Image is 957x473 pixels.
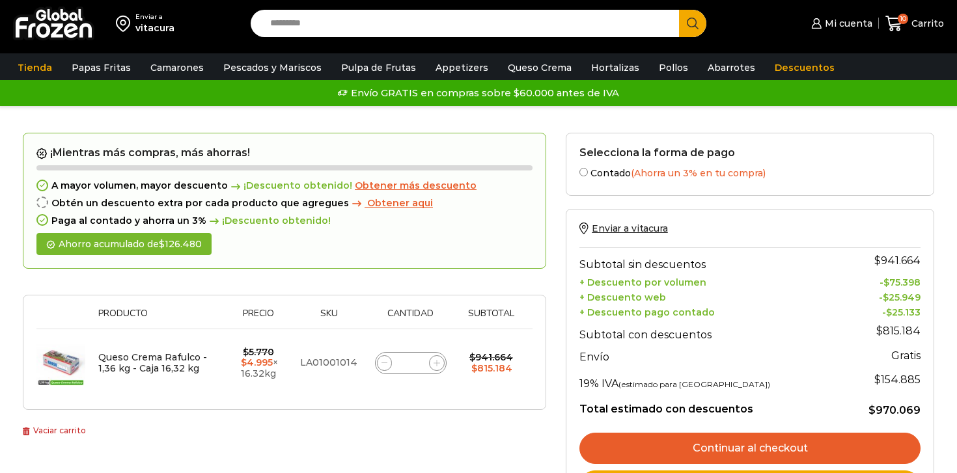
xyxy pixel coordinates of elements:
div: Ahorro acumulado de [36,233,212,256]
label: Contado [579,165,921,179]
div: vitacura [135,21,174,34]
span: $ [243,346,249,358]
a: Queso Crema [501,55,578,80]
a: Camarones [144,55,210,80]
a: Abarrotes [701,55,762,80]
span: Enviar a vitacura [592,223,668,234]
th: + Descuento por volumen [579,274,840,289]
a: Hortalizas [585,55,646,80]
td: - [840,303,921,318]
a: Obtener aqui [349,198,433,209]
bdi: 815.184 [471,362,512,374]
td: - [840,274,921,289]
a: Continuar al checkout [579,433,921,464]
div: Paga al contado y ahorra un 3% [36,215,533,226]
a: Pulpa de Frutas [335,55,423,80]
th: Sku [292,308,366,329]
span: $ [874,373,881,386]
input: Contado(Ahorra un 3% en tu compra) [579,168,588,176]
th: Producto [92,308,225,329]
input: Product quantity [402,354,420,372]
div: A mayor volumen, mayor descuento [36,180,533,191]
th: 19% IVA [579,367,840,393]
span: $ [883,277,889,288]
h2: Selecciona la forma de pago [579,146,921,159]
span: 10 [898,14,908,24]
td: LA01001014 [292,329,366,397]
span: ¡Descuento obtenido! [206,215,331,226]
span: ¡Descuento obtenido! [228,180,352,191]
td: - [840,288,921,303]
th: Cantidad [365,308,456,329]
a: 10 Carrito [885,8,944,39]
th: Subtotal sin descuentos [579,248,840,274]
bdi: 815.184 [876,325,921,337]
img: address-field-icon.svg [116,12,135,34]
span: $ [874,254,881,267]
bdi: 941.664 [469,351,513,363]
span: $ [471,362,477,374]
bdi: 126.480 [159,238,202,250]
bdi: 25.133 [886,306,921,318]
span: Obtener aqui [367,197,433,209]
h2: ¡Mientras más compras, más ahorras! [36,146,533,159]
th: Subtotal [456,308,526,329]
bdi: 25.949 [883,291,921,303]
a: Descuentos [768,55,841,80]
th: Precio [225,308,292,329]
span: $ [159,238,165,250]
td: × 16.32kg [225,329,292,397]
bdi: 4.995 [241,357,273,368]
a: Papas Fritas [65,55,137,80]
span: $ [876,325,883,337]
span: $ [886,306,892,318]
a: Tienda [11,55,59,80]
th: Envío [579,344,840,367]
th: Total estimado con descuentos [579,393,840,418]
span: Carrito [908,17,944,30]
a: Pollos [652,55,695,80]
span: 154.885 [874,373,921,386]
th: + Descuento pago contado [579,303,840,318]
span: $ [241,357,247,368]
th: Subtotal con descuentos [579,318,840,344]
a: Queso Crema Rafulco - 1,36 kg - Caja 16,32 kg [98,351,207,374]
small: (estimado para [GEOGRAPHIC_DATA]) [618,379,770,389]
a: Mi cuenta [808,10,872,36]
bdi: 941.664 [874,254,921,267]
a: Pescados y Mariscos [217,55,328,80]
bdi: 970.069 [868,404,921,416]
th: + Descuento web [579,288,840,303]
a: Vaciar carrito [23,426,86,435]
div: Obtén un descuento extra por cada producto que agregues [36,198,533,209]
span: (Ahorra un 3% en tu compra) [631,167,766,179]
bdi: 75.398 [883,277,921,288]
span: $ [868,404,876,416]
a: Appetizers [429,55,495,80]
a: Obtener más descuento [355,180,477,191]
span: $ [883,291,889,303]
bdi: 5.770 [243,346,274,358]
span: $ [469,351,475,363]
button: Search button [679,10,706,37]
strong: Gratis [891,349,921,362]
a: Enviar a vitacura [579,223,668,234]
div: Enviar a [135,12,174,21]
span: Mi cuenta [822,17,872,30]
